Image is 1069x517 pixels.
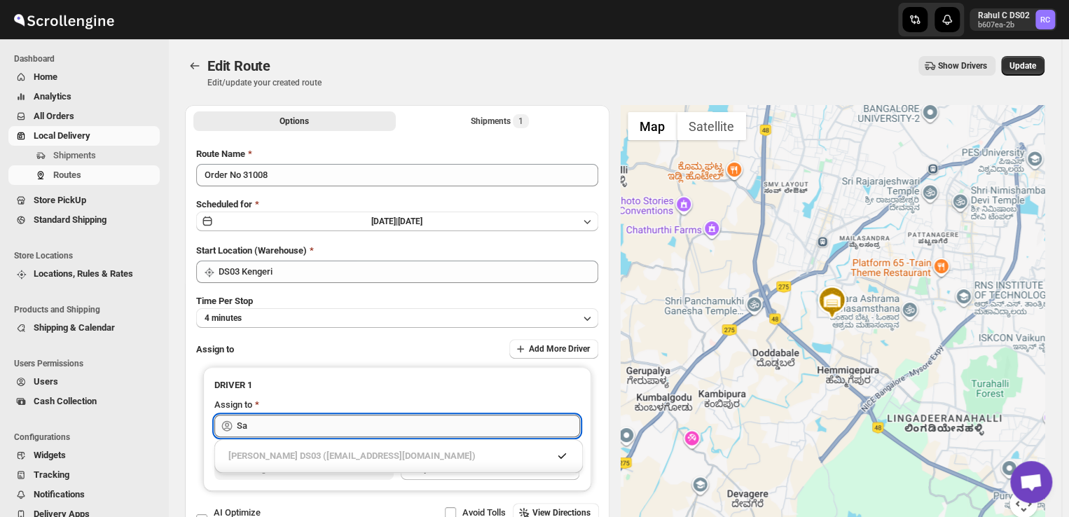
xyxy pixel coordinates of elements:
button: Notifications [8,485,160,504]
button: Shipments [8,146,160,165]
span: Analytics [34,91,71,102]
button: All Orders [8,106,160,126]
span: Edit Route [207,57,270,74]
button: Add More Driver [509,339,598,359]
input: Search assignee [237,415,580,437]
span: Cash Collection [34,396,97,406]
span: Store PickUp [34,195,86,205]
span: Standard Shipping [34,214,106,225]
input: Search location [219,261,598,283]
span: Locations, Rules & Rates [34,268,133,279]
span: Scheduled for [196,199,252,209]
p: Rahul C DS02 [978,10,1030,21]
span: Dashboard [14,53,161,64]
p: Edit/update your created route [207,77,322,88]
button: Show Drivers [918,56,995,76]
p: b607ea-2b [978,21,1030,29]
button: All Route Options [193,111,396,131]
text: RC [1040,15,1050,25]
div: Assign to [214,398,252,412]
input: Eg: Bengaluru Route [196,164,598,186]
button: Show street map [628,112,677,140]
div: Shipments [471,114,529,128]
span: Time Per Stop [196,296,253,306]
button: Routes [8,165,160,185]
button: Analytics [8,87,160,106]
span: Routes [53,170,81,180]
button: [DATE]|[DATE] [196,212,598,231]
span: [DATE] [398,216,422,226]
span: Update [1009,60,1036,71]
span: Store Locations [14,250,161,261]
span: Shipping & Calendar [34,322,115,333]
span: Users [34,376,58,387]
span: Show Drivers [938,60,987,71]
div: [PERSON_NAME] DS03 ([EMAIL_ADDRESS][DOMAIN_NAME]) [228,449,549,463]
span: Local Delivery [34,130,90,141]
img: ScrollEngine [11,2,116,37]
button: Selected Shipments [399,111,601,131]
span: Widgets [34,450,66,460]
span: Add More Driver [529,343,590,354]
button: Shipping & Calendar [8,318,160,338]
span: 1 [518,116,523,127]
button: Home [8,67,160,87]
span: Shipments [53,150,96,160]
div: Open chat [1010,461,1052,503]
span: Options [280,116,309,127]
button: Locations, Rules & Rates [8,264,160,284]
span: 4 minutes [205,312,242,324]
button: Widgets [8,446,160,465]
button: Tracking [8,465,160,485]
button: Users [8,372,160,392]
span: All Orders [34,111,74,121]
li: Saibur Rahman DS03 (novenik154@ihnpo.com) [214,445,583,467]
span: Users Permissions [14,358,161,369]
span: Rahul C DS02 [1035,10,1055,29]
span: Tracking [34,469,69,480]
span: Home [34,71,57,82]
span: Start Location (Warehouse) [196,245,307,256]
span: Products and Shipping [14,304,161,315]
button: User menu [970,8,1056,31]
span: Configurations [14,432,161,443]
button: Update [1001,56,1044,76]
button: Routes [185,56,205,76]
button: 4 minutes [196,308,598,328]
span: Assign to [196,344,234,354]
h3: DRIVER 1 [214,378,580,392]
button: Show satellite imagery [677,112,746,140]
span: Route Name [196,149,245,159]
span: Notifications [34,489,85,499]
span: [DATE] | [371,216,398,226]
button: Cash Collection [8,392,160,411]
